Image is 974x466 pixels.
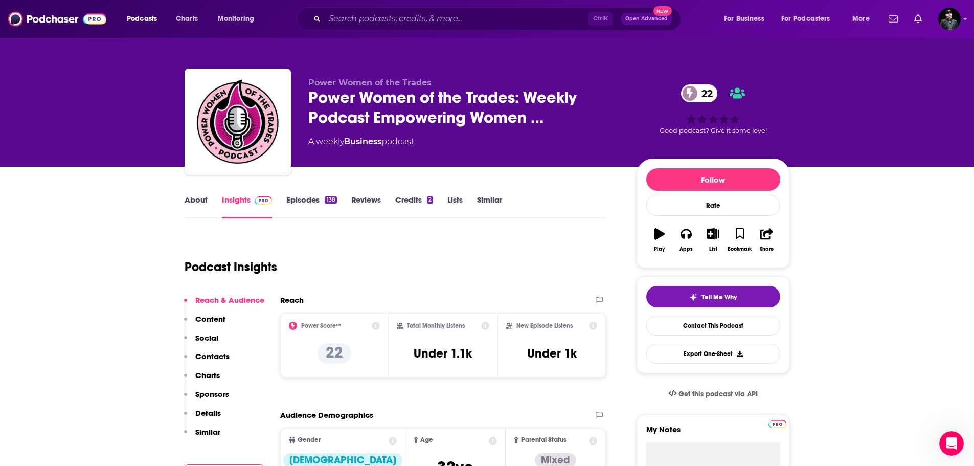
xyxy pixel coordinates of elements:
[306,7,691,31] div: Search podcasts, credits, & more...
[625,16,668,21] span: Open Advanced
[768,418,786,428] a: Pro website
[255,196,273,205] img: Podchaser Pro
[885,10,902,28] a: Show notifications dropdown
[344,137,381,146] a: Business
[781,12,830,26] span: For Podcasters
[727,221,753,258] button: Bookmark
[646,344,780,364] button: Export One-Sheet
[184,408,221,427] button: Details
[852,12,870,26] span: More
[120,11,170,27] button: open menu
[286,195,336,218] a: Episodes138
[325,196,336,204] div: 138
[176,12,198,26] span: Charts
[218,12,254,26] span: Monitoring
[195,370,220,380] p: Charts
[516,322,573,329] h2: New Episode Listens
[308,78,432,87] span: Power Women of the Trades
[660,382,766,407] a: Get this podcast via API
[621,13,672,25] button: Open AdvancedNew
[646,286,780,307] button: tell me why sparkleTell Me Why
[709,246,717,252] div: List
[768,420,786,428] img: Podchaser Pro
[195,314,225,324] p: Content
[211,11,267,27] button: open menu
[395,195,433,218] a: Credits2
[308,136,414,148] div: A weekly podcast
[681,84,718,102] a: 22
[654,246,665,252] div: Play
[301,322,341,329] h2: Power Score™
[717,11,777,27] button: open menu
[760,246,774,252] div: Share
[938,8,961,30] img: User Profile
[938,8,961,30] button: Show profile menu
[169,11,204,27] a: Charts
[420,437,433,443] span: Age
[477,195,502,218] a: Similar
[184,427,220,446] button: Similar
[938,8,961,30] span: Logged in as tersh
[184,351,230,370] button: Contacts
[195,389,229,399] p: Sponsors
[195,351,230,361] p: Contacts
[184,314,225,333] button: Content
[427,196,433,204] div: 2
[939,431,964,456] iframe: Intercom live chat
[298,437,321,443] span: Gender
[775,11,845,27] button: open menu
[637,78,790,141] div: 22Good podcast? Give it some love!
[691,84,718,102] span: 22
[689,293,697,301] img: tell me why sparkle
[351,195,381,218] a: Reviews
[318,343,351,364] p: 22
[728,246,752,252] div: Bookmark
[527,346,577,361] h3: Under 1k
[222,195,273,218] a: InsightsPodchaser Pro
[127,12,157,26] span: Podcasts
[280,410,373,420] h2: Audience Demographics
[184,370,220,389] button: Charts
[646,195,780,216] div: Rate
[588,12,613,26] span: Ctrl K
[414,346,472,361] h3: Under 1.1k
[660,127,767,135] span: Good podcast? Give it some love!
[185,195,208,218] a: About
[646,221,673,258] button: Play
[185,259,277,275] h1: Podcast Insights
[701,293,737,301] span: Tell Me Why
[910,10,926,28] a: Show notifications dropdown
[195,295,264,305] p: Reach & Audience
[407,322,465,329] h2: Total Monthly Listens
[679,246,693,252] div: Apps
[187,71,289,173] img: Power Women of the Trades: Weekly Podcast Empowering Women In the Trades Industry
[195,427,220,437] p: Similar
[521,437,567,443] span: Parental Status
[280,295,304,305] h2: Reach
[724,12,764,26] span: For Business
[195,333,218,343] p: Social
[646,425,780,442] label: My Notes
[646,316,780,336] a: Contact This Podcast
[184,389,229,408] button: Sponsors
[325,11,588,27] input: Search podcasts, credits, & more...
[678,390,758,398] span: Get this podcast via API
[646,168,780,191] button: Follow
[8,9,106,29] img: Podchaser - Follow, Share and Rate Podcasts
[653,6,672,16] span: New
[447,195,463,218] a: Lists
[184,295,264,314] button: Reach & Audience
[845,11,882,27] button: open menu
[184,333,218,352] button: Social
[753,221,780,258] button: Share
[699,221,726,258] button: List
[673,221,699,258] button: Apps
[195,408,221,418] p: Details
